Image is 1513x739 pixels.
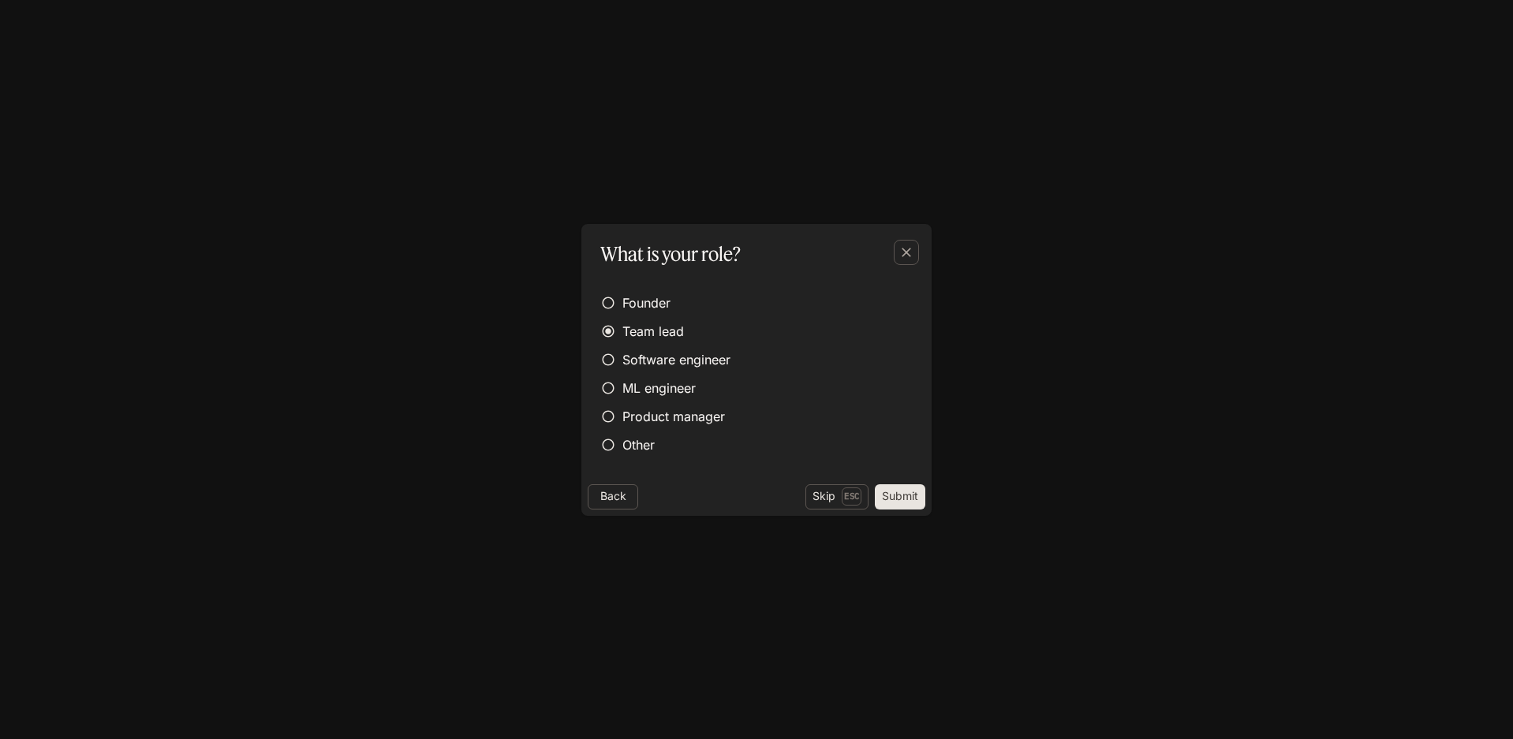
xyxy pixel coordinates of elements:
span: Software engineer [622,350,730,369]
span: Product manager [622,407,725,426]
button: Back [588,484,638,509]
span: Team lead [622,322,684,341]
button: Submit [875,484,925,509]
span: Other [622,435,655,454]
span: Founder [622,293,671,312]
span: ML engineer [622,379,696,397]
p: What is your role? [600,240,741,268]
button: SkipEsc [805,484,869,509]
p: Esc [842,487,861,505]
